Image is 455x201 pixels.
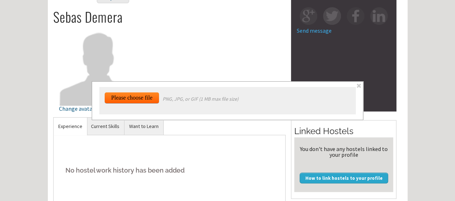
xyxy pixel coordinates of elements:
[59,26,138,106] img: Sebas Demera's picture
[294,125,393,137] h2: Linked Hostels
[105,92,159,103] input: Please choose file
[300,7,317,25] img: gp-square.png
[86,118,124,135] a: Current Skills
[163,96,238,102] i: PNG, JPG, or GIF (1 MB max file size)
[300,173,388,183] a: How to link hostels to your profile
[59,61,138,111] a: Change avatar
[54,118,87,135] a: Experience
[347,7,364,25] img: fb-square.png
[297,27,332,34] a: Send message
[370,7,388,25] img: in-square.png
[59,159,280,181] h5: No hostel work history has been added
[124,118,163,135] a: Want to Learn
[323,7,341,25] img: tw-square.png
[297,146,390,157] div: You don't have any hostels linked to your profile
[53,9,286,24] h2: Sebas Demera
[59,106,138,111] div: Change avatar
